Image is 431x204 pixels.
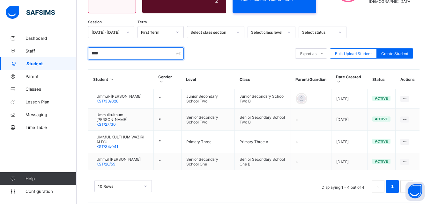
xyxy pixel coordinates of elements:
td: Junior Secondary School Two B [235,89,291,109]
td: F [153,153,181,171]
span: Help [26,176,76,181]
li: 下一页 [400,180,413,193]
li: Displaying 1 - 4 out of 4 [317,180,369,193]
span: Parent [26,74,77,79]
td: Primary Three [181,131,235,153]
td: [DATE] [331,89,368,109]
span: active [375,96,388,101]
th: Parent/Guardian [291,70,331,89]
th: Student [88,70,154,89]
span: KST/27/30 [96,122,116,127]
td: Senior Secondary School Two B [235,109,291,131]
td: Primary Three A [235,131,291,153]
i: Sort in Ascending Order [336,79,341,84]
span: active [375,139,388,144]
div: Select status [302,30,335,35]
th: Gender [153,70,181,89]
span: Student [26,61,77,66]
span: Dashboard [26,36,77,41]
td: Senior Secondary School One B [235,153,291,171]
span: Classes [26,87,77,92]
th: Date Created [331,70,368,89]
span: KST/28/55 [96,162,115,166]
span: Messaging [26,112,77,117]
span: Bulk Upload Student [335,51,372,56]
span: Time Table [26,125,77,130]
th: Class [235,70,291,89]
i: Sort in Ascending Order [158,79,164,84]
span: UMMULKULTHUM WAZIRI ALIYU [96,135,149,144]
button: Open asap [405,182,425,201]
th: Status [368,70,396,89]
li: 上一页 [372,180,384,193]
span: Ummul [PERSON_NAME] [96,157,141,162]
button: prev page [372,180,384,193]
span: active [375,117,388,121]
button: next page [400,180,413,193]
div: Select class section [190,30,233,35]
td: F [153,131,181,153]
span: Create Student [381,51,408,56]
div: 10 Rows [98,184,140,189]
a: 1 [389,182,395,191]
span: Lesson Plan [26,99,77,104]
th: Actions [396,70,420,89]
td: [DATE] [331,153,368,171]
th: Level [181,70,235,89]
td: Junior Secondary School Two [181,89,235,109]
span: Ummul-[PERSON_NAME] [96,94,142,99]
span: Session [88,20,102,24]
div: [DATE]-[DATE] [92,30,123,35]
span: KST/30/028 [96,99,118,103]
div: First Term [141,30,172,35]
span: Ummulkulthum [PERSON_NAME] [96,112,149,122]
span: Term [137,20,147,24]
div: Select class level [251,30,284,35]
span: Configuration [26,189,76,194]
span: Staff [26,48,77,53]
i: Sort in Ascending Order [109,77,115,82]
td: Senior Secondary School One [181,153,235,171]
td: [DATE] [331,131,368,153]
td: F [153,109,181,131]
span: active [375,159,388,164]
li: 1 [386,180,399,193]
span: Export as [300,51,316,56]
img: safsims [6,6,55,19]
td: Senior Secondary School Two [181,109,235,131]
td: F [153,89,181,109]
span: KST/34/041 [96,144,118,149]
td: [DATE] [331,109,368,131]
